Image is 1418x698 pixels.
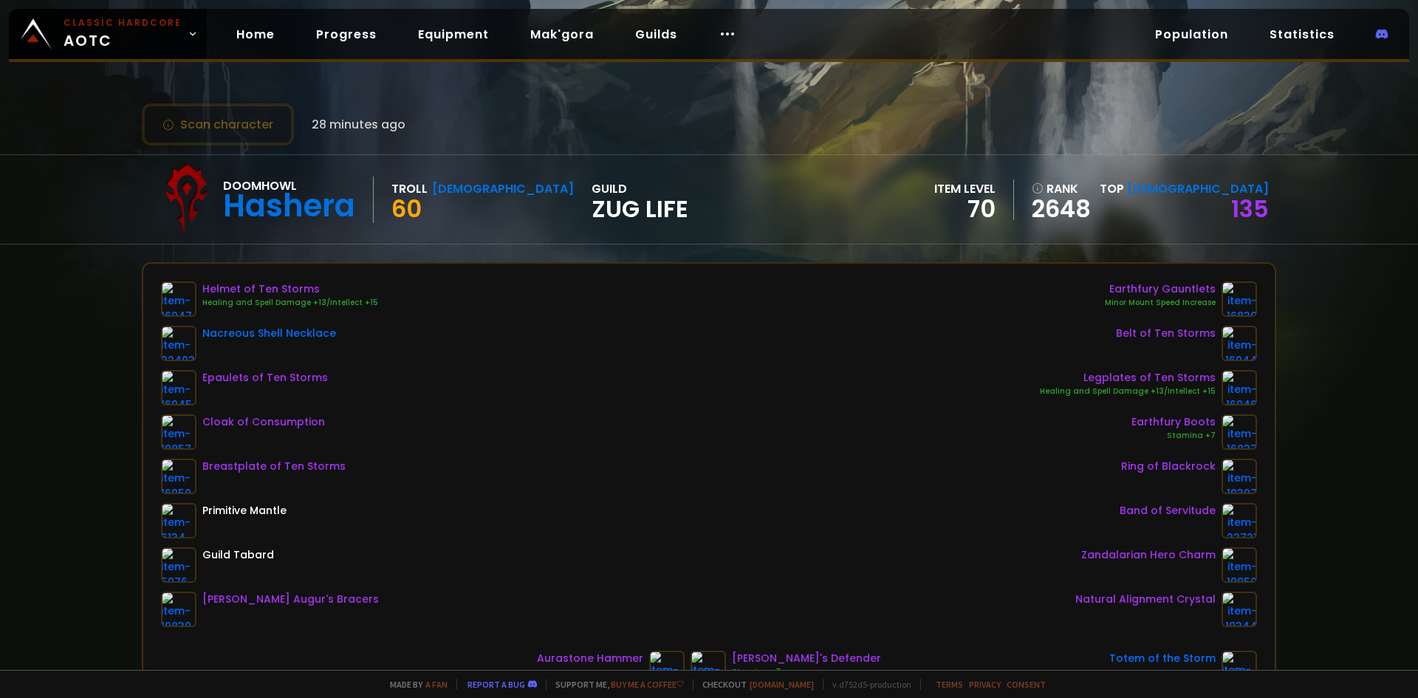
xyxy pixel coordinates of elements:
[1120,503,1216,519] div: Band of Servitude
[9,9,207,59] a: Classic HardcoreAOTC
[391,179,428,198] div: Troll
[1100,179,1269,198] div: Top
[202,297,378,309] div: Healing and Spell Damage +13/Intellect +15
[1258,19,1346,49] a: Statistics
[936,679,963,690] a: Terms
[312,115,405,134] span: 28 minutes ago
[406,19,501,49] a: Equipment
[732,651,881,666] div: [PERSON_NAME]'s Defender
[161,547,196,583] img: item-5976
[304,19,388,49] a: Progress
[1105,297,1216,309] div: Minor Mount Speed Increase
[1040,386,1216,397] div: Healing and Spell Damage +13/Intellect +15
[161,592,196,627] img: item-19830
[969,679,1001,690] a: Privacy
[1032,179,1091,198] div: rank
[1222,547,1257,583] img: item-19950
[592,198,688,220] span: Zug Life
[142,103,294,146] button: Scan character
[649,651,685,686] img: item-17105
[623,19,689,49] a: Guilds
[750,679,814,690] a: [DOMAIN_NAME]
[1222,651,1257,686] img: item-23199
[1127,180,1269,197] span: [DEMOGRAPHIC_DATA]
[546,679,684,690] span: Support me,
[1222,414,1257,450] img: item-16837
[1109,651,1216,666] div: Totem of the Storm
[161,503,196,538] img: item-6134
[732,666,881,678] div: Stamina +7
[223,195,355,217] div: Hashera
[1231,192,1269,225] a: 135
[1007,679,1046,690] a: Consent
[202,281,378,297] div: Helmet of Ten Storms
[1081,547,1216,563] div: Zandalarian Hero Charm
[225,19,287,49] a: Home
[1040,370,1216,386] div: Legplates of Ten Storms
[1222,592,1257,627] img: item-19344
[1121,459,1216,474] div: Ring of Blackrock
[391,192,422,225] span: 60
[161,281,196,317] img: item-16947
[823,679,911,690] span: v. d752d5 - production
[202,459,346,474] div: Breastplate of Ten Storms
[467,679,525,690] a: Report a bug
[934,198,996,220] div: 70
[202,503,287,519] div: Primitive Mantle
[381,679,448,690] span: Made by
[1131,414,1216,430] div: Earthfury Boots
[425,679,448,690] a: a fan
[1222,459,1257,494] img: item-19397
[202,370,328,386] div: Epaulets of Ten Storms
[1032,198,1091,220] a: 2648
[223,177,355,195] div: Doomhowl
[1222,326,1257,361] img: item-16944
[1143,19,1240,49] a: Population
[202,326,336,341] div: Nacreous Shell Necklace
[202,592,379,607] div: [PERSON_NAME] Augur's Bracers
[611,679,684,690] a: Buy me a coffee
[1222,370,1257,406] img: item-16946
[64,16,182,52] span: AOTC
[693,679,814,690] span: Checkout
[202,414,325,430] div: Cloak of Consumption
[1105,281,1216,297] div: Earthfury Gauntlets
[1075,592,1216,607] div: Natural Alignment Crystal
[537,651,643,666] div: Aurastone Hammer
[432,179,574,198] div: [DEMOGRAPHIC_DATA]
[1131,430,1216,442] div: Stamina +7
[64,16,182,30] small: Classic Hardcore
[934,179,996,198] div: item level
[691,651,726,686] img: item-17106
[161,370,196,406] img: item-16945
[592,179,688,220] div: guild
[518,19,606,49] a: Mak'gora
[161,414,196,450] img: item-19857
[1116,326,1216,341] div: Belt of Ten Storms
[202,547,274,563] div: Guild Tabard
[161,459,196,494] img: item-16950
[161,326,196,361] img: item-22403
[1222,503,1257,538] img: item-22721
[1222,281,1257,317] img: item-16839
